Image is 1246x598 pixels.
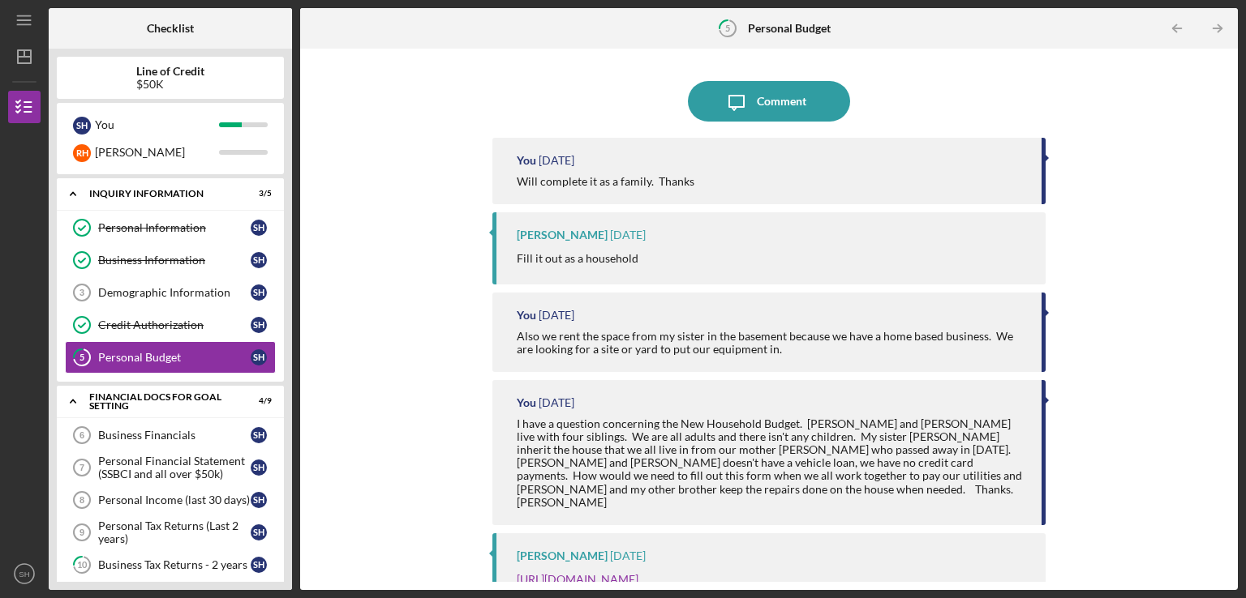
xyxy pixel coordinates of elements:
[517,229,608,241] div: [PERSON_NAME]
[98,558,251,571] div: Business Tax Returns - 2 years
[65,211,276,244] a: Personal InformationSH
[98,286,251,299] div: Demographic Information
[98,455,251,481] div: Personal Financial Statement (SSBCI and all over $50k)
[79,288,84,297] tspan: 3
[251,427,267,443] div: S H
[243,396,272,406] div: 4 / 9
[65,549,276,581] a: 10Business Tax Returns - 2 yearsSH
[517,154,536,167] div: You
[251,492,267,508] div: S H
[251,524,267,540] div: S H
[95,111,219,139] div: You
[65,516,276,549] a: 9Personal Tax Returns (Last 2 years)SH
[79,463,84,472] tspan: 7
[539,154,574,167] time: 2025-08-13 17:01
[251,284,267,301] div: S H
[517,572,638,586] a: [URL][DOMAIN_NAME]
[688,81,850,122] button: Comment
[757,81,806,122] div: Comment
[79,528,84,537] tspan: 9
[251,317,267,333] div: S H
[98,493,251,506] div: Personal Income (last 30 days)
[517,549,608,562] div: [PERSON_NAME]
[65,419,276,451] a: 6Business FinancialsSH
[517,309,536,322] div: You
[517,396,536,409] div: You
[65,484,276,516] a: 8Personal Income (last 30 days)SH
[243,189,272,199] div: 3 / 5
[98,318,251,331] div: Credit Authorization
[251,557,267,573] div: S H
[725,23,730,33] tspan: 5
[98,221,251,234] div: Personal Information
[77,560,88,570] tspan: 10
[610,549,646,562] time: 2025-08-04 16:44
[748,22,831,35] b: Personal Budget
[89,392,231,411] div: Financial Docs for Goal Setting
[65,276,276,309] a: 3Demographic InformationSH
[539,396,574,409] time: 2025-08-13 02:09
[539,309,574,322] time: 2025-08-13 02:11
[73,144,91,162] div: R H
[517,330,1025,356] div: Also we rent the space from my sister in the basement because we have a home based business. We a...
[136,78,204,91] div: $50K
[79,495,84,505] tspan: 8
[98,254,251,267] div: Business Information
[65,244,276,276] a: Business InformationSH
[19,570,29,579] text: SH
[610,229,646,241] time: 2025-08-13 16:42
[98,351,251,364] div: Personal Budget
[65,309,276,341] a: Credit AuthorizationSH
[8,557,41,590] button: SH
[73,117,91,135] div: S H
[95,139,219,166] div: [PERSON_NAME]
[251,252,267,268] div: S H
[79,430,84,440] tspan: 6
[136,65,204,78] b: Line of Credit
[98,519,251,545] div: Personal Tax Returns (Last 2 years)
[65,341,276,374] a: 5Personal BudgetSH
[517,250,638,267] p: Fill it out as a household
[251,459,267,476] div: S H
[251,349,267,365] div: S H
[147,22,194,35] b: Checklist
[89,189,231,199] div: INQUIRY INFORMATION
[251,220,267,236] div: S H
[98,429,251,442] div: Business Financials
[517,417,1025,509] div: I have a question concerning the New Household Budget. [PERSON_NAME] and [PERSON_NAME] live with ...
[65,451,276,484] a: 7Personal Financial Statement (SSBCI and all over $50k)SH
[517,175,694,188] div: Will complete it as a family. Thanks
[79,352,84,363] tspan: 5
